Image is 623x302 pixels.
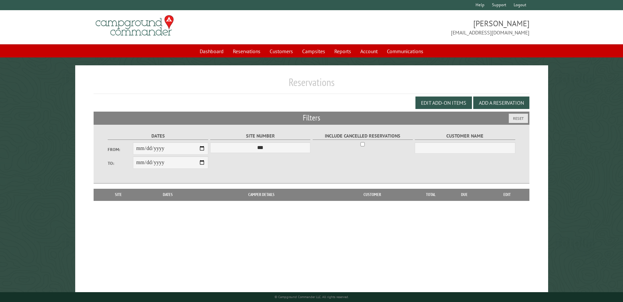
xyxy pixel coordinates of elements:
h1: Reservations [94,76,529,94]
th: Camper Details [196,189,327,201]
label: To: [108,160,133,166]
th: Due [444,189,485,201]
label: Site Number [210,132,310,140]
button: Add a Reservation [473,97,529,109]
button: Edit Add-on Items [415,97,472,109]
span: [PERSON_NAME] [EMAIL_ADDRESS][DOMAIN_NAME] [312,18,529,36]
h2: Filters [94,112,529,124]
th: Edit [485,189,529,201]
a: Communications [383,45,427,57]
button: Reset [509,114,528,123]
a: Reservations [229,45,264,57]
a: Customers [266,45,297,57]
a: Campsites [298,45,329,57]
th: Customer [327,189,417,201]
label: Customer Name [415,132,515,140]
label: From: [108,146,133,153]
a: Account [356,45,382,57]
a: Reports [330,45,355,57]
label: Dates [108,132,208,140]
a: Dashboard [196,45,228,57]
img: Campground Commander [94,13,176,38]
th: Dates [140,189,196,201]
small: © Campground Commander LLC. All rights reserved. [275,295,349,299]
label: Include Cancelled Reservations [313,132,413,140]
th: Total [417,189,444,201]
th: Site [97,189,140,201]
